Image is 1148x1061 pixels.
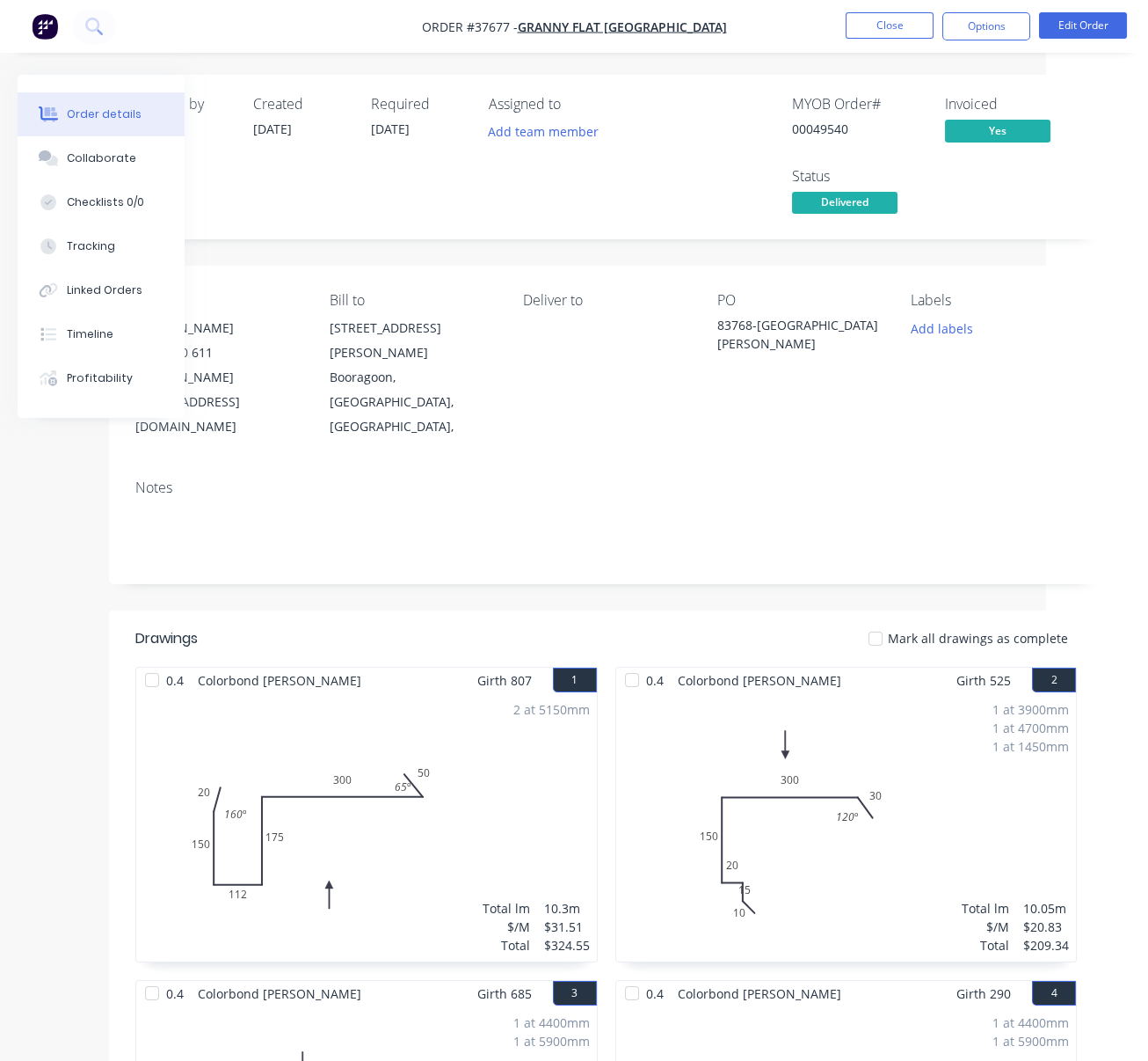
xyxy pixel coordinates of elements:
div: Total [483,936,530,955]
div: $20.83 [1023,918,1069,936]
div: [STREET_ADDRESS][PERSON_NAME]Booragoon, [GEOGRAPHIC_DATA], [GEOGRAPHIC_DATA], [330,316,496,439]
div: Contact [135,292,302,309]
button: Order details [18,92,185,136]
div: Timeline [67,326,113,342]
span: 0.4 [639,981,671,1006]
span: Colorbond [PERSON_NAME] [191,668,368,693]
div: 02015011217530050160º65º2 at 5150mmTotal lm$/MTotal10.3m$31.51$324.55 [136,693,597,962]
button: Tracking [18,224,185,268]
span: [DATE] [371,121,410,137]
div: PO [717,292,883,309]
div: Created [253,96,350,113]
div: [STREET_ADDRESS][PERSON_NAME] [330,316,496,365]
div: Booragoon, [GEOGRAPHIC_DATA], [GEOGRAPHIC_DATA], [330,365,496,439]
div: $209.34 [1023,936,1069,955]
div: 00049540 [792,120,924,138]
span: Yes [945,120,1050,142]
div: Total lm [483,899,530,918]
div: 1 at 1450mm [992,737,1069,756]
button: 3 [553,981,597,1006]
span: Colorbond [PERSON_NAME] [671,668,848,693]
span: Delivered [792,192,897,214]
div: 1 at 3900mm [992,700,1069,719]
button: 1 [553,668,597,692]
span: [DATE] [253,121,292,137]
div: Bill to [330,292,496,309]
div: Labels [911,292,1077,309]
div: 1 at 5900mm [513,1032,590,1050]
div: Tracking [67,238,115,254]
div: Total [962,936,1009,955]
button: Add labels [901,316,982,340]
span: Girth 525 [956,668,1011,693]
img: Factory [32,13,58,40]
div: $31.51 [544,918,590,936]
button: Profitability [18,356,185,400]
div: 10.3m [544,899,590,918]
button: Add team member [479,120,608,143]
a: Granny Flat [GEOGRAPHIC_DATA] [518,18,727,35]
div: Invoiced [945,96,1077,113]
span: Order #37677 - [422,18,518,35]
button: Options [942,12,1030,40]
button: Close [846,12,934,39]
span: Girth 807 [477,668,532,693]
div: $324.55 [544,936,590,955]
button: 4 [1032,981,1076,1006]
button: Checklists 0/0 [18,180,185,224]
div: Order details [67,106,142,122]
div: [PERSON_NAME][EMAIL_ADDRESS][DOMAIN_NAME] [135,365,302,439]
div: Status [792,168,924,185]
div: $/M [483,918,530,936]
div: 1 at 4700mm [992,719,1069,737]
span: Colorbond [PERSON_NAME] [671,981,848,1006]
span: Girth 290 [956,981,1011,1006]
button: Timeline [18,312,185,356]
div: 1 at 4400mm [513,1013,590,1032]
div: Required [371,96,468,113]
span: 0.4 [159,981,191,1006]
button: Edit Order [1039,12,1127,39]
div: Drawings [135,628,198,649]
button: Collaborate [18,136,185,180]
div: 83768-[GEOGRAPHIC_DATA][PERSON_NAME] [717,316,883,353]
div: [PERSON_NAME]0477 600 611[PERSON_NAME][EMAIL_ADDRESS][DOMAIN_NAME] [135,316,302,439]
div: MYOB Order # [792,96,924,113]
div: Checklists 0/0 [67,194,144,210]
div: Linked Orders [67,282,142,298]
span: Girth 685 [477,981,532,1006]
span: 0.4 [159,668,191,693]
div: Notes [135,479,1077,496]
div: 0477 600 611 [135,340,302,365]
div: Deliver to [523,292,689,309]
button: Add team member [489,120,608,143]
span: Mark all drawings as complete [888,629,1068,648]
div: Assigned to [489,96,665,113]
button: Delivered [792,192,897,218]
button: Linked Orders [18,268,185,312]
div: [PERSON_NAME] [135,316,302,340]
div: Collaborate [67,150,136,166]
div: Profitability [67,370,133,386]
div: 010152015030030120º1 at 3900mm1 at 4700mm1 at 1450mmTotal lm$/MTotal10.05m$20.83$209.34 [616,693,1077,962]
button: 2 [1032,668,1076,692]
div: 1 at 5900mm [992,1032,1069,1050]
div: $/M [962,918,1009,936]
div: 2 at 5150mm [513,700,590,719]
div: 10.05m [1023,899,1069,918]
span: 0.4 [639,668,671,693]
div: Total lm [962,899,1009,918]
div: 1 at 4400mm [992,1013,1069,1032]
span: Colorbond [PERSON_NAME] [191,981,368,1006]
